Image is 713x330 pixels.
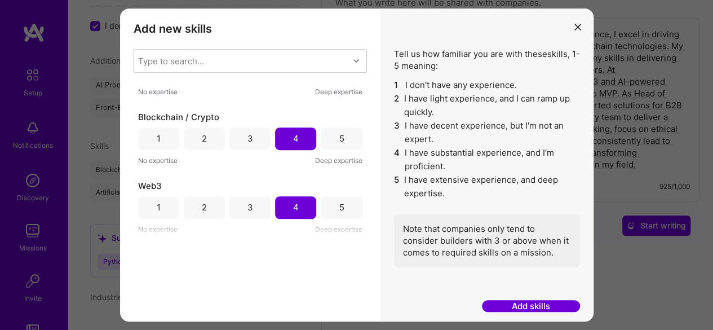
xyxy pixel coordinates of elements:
[315,223,362,235] span: Deep expertise
[394,48,580,267] div: Tell us how familiar you are with these skills , 1-5 meaning:
[339,133,344,144] div: 5
[138,223,178,235] span: No expertise
[157,201,161,213] div: 1
[138,155,178,166] span: No expertise
[353,58,359,64] i: icon Chevron
[247,201,253,213] div: 3
[138,86,178,98] span: No expertise
[394,92,400,119] span: 2
[157,133,161,144] div: 1
[247,133,253,144] div: 3
[394,78,580,92] li: I don't have any experience.
[394,173,400,200] span: 5
[394,214,580,267] div: Note that companies only tend to consider builders with 3 or above when it comes to required skil...
[315,86,362,98] span: Deep expertise
[394,146,580,173] li: I have substantial experience, and I’m proficient.
[394,78,401,92] span: 1
[394,119,580,146] li: I have decent experience, but I'm not an expert.
[293,201,299,213] div: 4
[202,133,207,144] div: 2
[394,173,580,200] li: I have extensive experience, and deep expertise.
[120,8,594,322] div: modal
[293,133,299,144] div: 4
[138,55,204,67] div: Type to search...
[202,201,207,213] div: 2
[574,24,581,30] i: icon Close
[482,300,580,312] button: Add skills
[138,111,219,123] span: Blockchain / Crypto
[315,155,362,166] span: Deep expertise
[339,201,344,213] div: 5
[394,92,580,119] li: I have light experience, and I can ramp up quickly.
[394,119,400,146] span: 3
[138,180,162,192] span: Web3
[134,22,367,36] h3: Add new skills
[394,146,400,173] span: 4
